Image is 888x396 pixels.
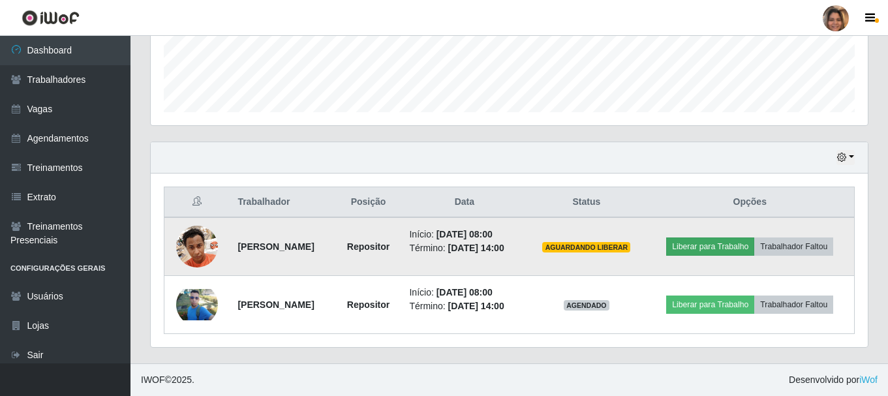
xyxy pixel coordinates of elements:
button: Trabalhador Faltou [754,296,833,314]
th: Status [527,187,645,218]
span: AGUARDANDO LIBERAR [542,242,630,252]
strong: Repositor [347,299,390,310]
th: Data [401,187,527,218]
th: Posição [335,187,402,218]
img: 1703261513670.jpeg [176,219,218,274]
time: [DATE] 14:00 [448,243,504,253]
strong: [PERSON_NAME] [237,241,314,252]
strong: [PERSON_NAME] [237,299,314,310]
li: Início: [409,228,519,241]
li: Início: [409,286,519,299]
span: © 2025 . [141,373,194,387]
th: Trabalhador [230,187,335,218]
li: Término: [409,241,519,255]
span: Desenvolvido por [789,373,878,387]
button: Trabalhador Faltou [754,237,833,256]
img: 1742358454044.jpeg [176,289,218,320]
strong: Repositor [347,241,390,252]
li: Término: [409,299,519,313]
a: iWof [859,374,878,385]
time: [DATE] 08:00 [436,229,493,239]
span: IWOF [141,374,165,385]
img: CoreUI Logo [22,10,80,26]
th: Opções [646,187,855,218]
time: [DATE] 08:00 [436,287,493,297]
span: AGENDADO [564,300,609,311]
button: Liberar para Trabalho [666,296,754,314]
time: [DATE] 14:00 [448,301,504,311]
button: Liberar para Trabalho [666,237,754,256]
